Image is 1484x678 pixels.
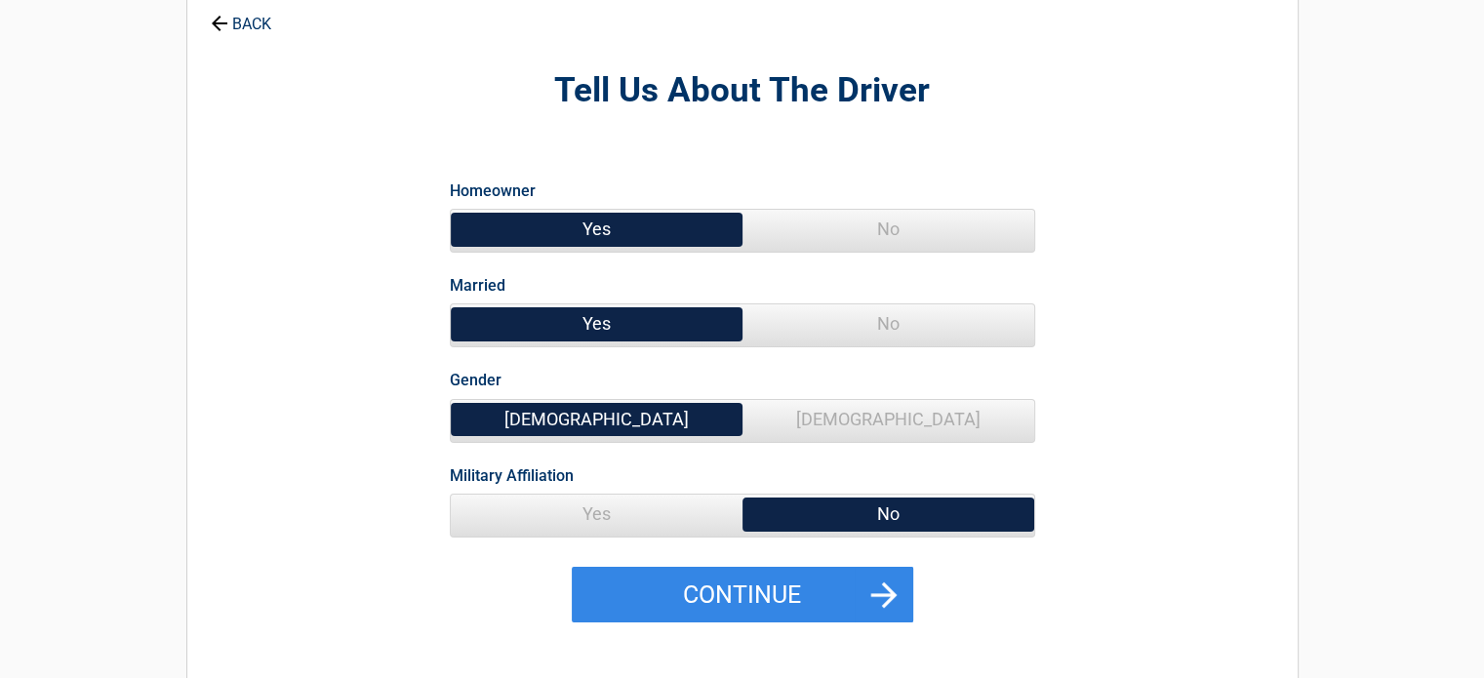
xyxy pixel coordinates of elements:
[742,400,1034,439] span: [DEMOGRAPHIC_DATA]
[450,367,501,393] label: Gender
[451,495,742,534] span: Yes
[742,304,1034,343] span: No
[572,567,913,623] button: Continue
[451,304,742,343] span: Yes
[450,178,536,204] label: Homeowner
[451,400,742,439] span: [DEMOGRAPHIC_DATA]
[295,68,1190,114] h2: Tell Us About The Driver
[451,210,742,249] span: Yes
[742,210,1034,249] span: No
[450,272,505,299] label: Married
[450,462,574,489] label: Military Affiliation
[742,495,1034,534] span: No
